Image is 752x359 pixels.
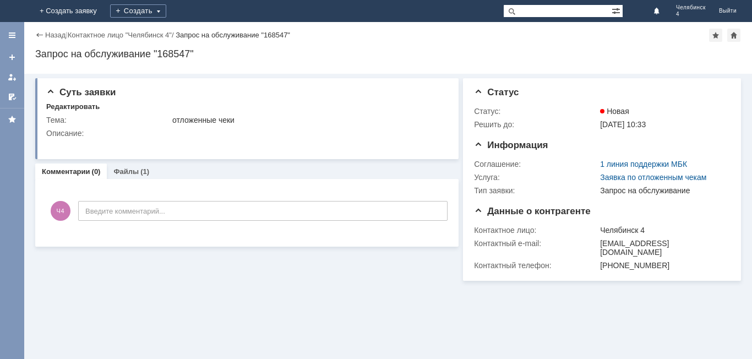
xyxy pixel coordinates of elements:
div: Сделать домашней страницей [727,29,740,42]
a: Назад [45,31,66,39]
div: Услуга: [474,173,598,182]
a: Комментарии [42,167,90,176]
div: | [66,30,67,39]
div: Тема: [46,116,170,124]
a: Файлы [113,167,139,176]
div: Соглашение: [474,160,598,168]
span: Информация [474,140,548,150]
div: Запрос на обслуживание [600,186,725,195]
a: 1 линия поддержки МБК [600,160,687,168]
a: Мои заявки [3,68,21,86]
div: (1) [140,167,149,176]
a: Заявка по отложенным чекам [600,173,706,182]
div: Запрос на обслуживание "168547" [176,31,290,39]
div: Контактное лицо: [474,226,598,235]
a: Мои согласования [3,88,21,106]
div: Контактный e-mail: [474,239,598,248]
div: / [68,31,176,39]
div: [PHONE_NUMBER] [600,261,725,270]
div: Статус: [474,107,598,116]
span: Расширенный поиск [612,5,623,15]
span: Новая [600,107,629,116]
span: 4 [676,11,706,18]
div: Запрос на обслуживание "168547" [35,48,741,59]
a: Контактное лицо "Челябинск 4" [68,31,172,39]
div: Челябинск 4 [600,226,725,235]
div: Создать [110,4,166,18]
div: Решить до: [474,120,598,129]
div: Описание: [46,129,446,138]
span: Челябинск [676,4,706,11]
span: Суть заявки [46,87,116,97]
a: Создать заявку [3,48,21,66]
div: [EMAIL_ADDRESS][DOMAIN_NAME] [600,239,725,257]
div: Тип заявки: [474,186,598,195]
span: Ч4 [51,201,70,221]
span: Данные о контрагенте [474,206,591,216]
div: Редактировать [46,102,100,111]
span: Статус [474,87,519,97]
div: отложенные чеки [172,116,444,124]
span: [DATE] 10:33 [600,120,646,129]
div: Контактный телефон: [474,261,598,270]
div: Добавить в избранное [709,29,722,42]
div: (0) [92,167,101,176]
